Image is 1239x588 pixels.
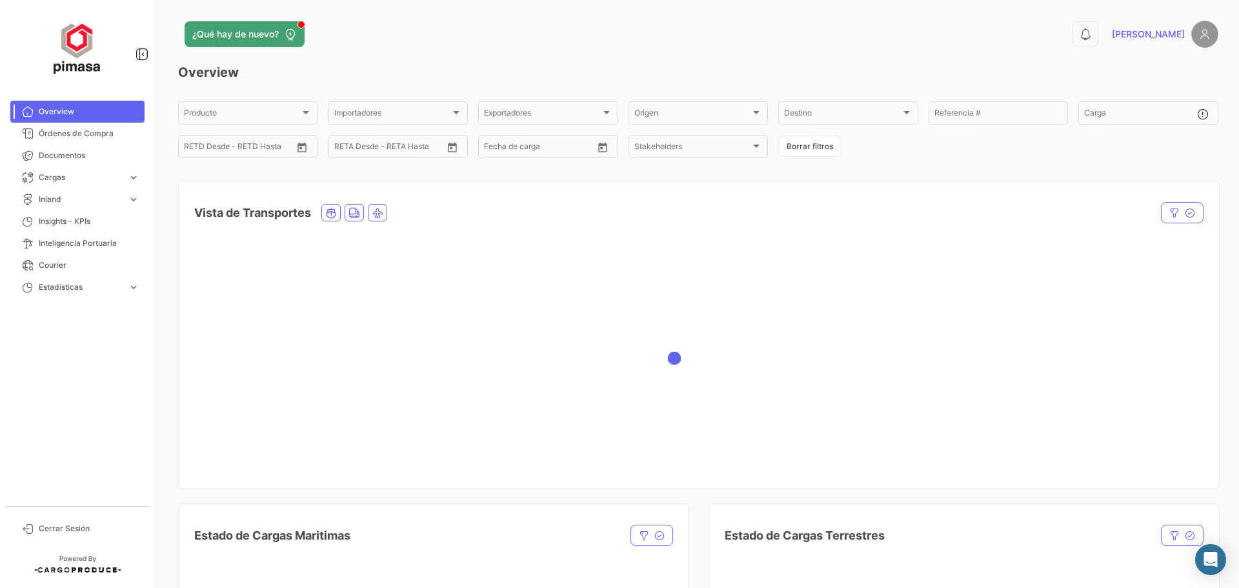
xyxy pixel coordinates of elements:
[634,110,750,119] span: Origen
[322,205,340,221] button: Ocean
[10,232,145,254] a: Inteligencia Portuaria
[10,123,145,145] a: Órdenes de Compra
[778,136,841,157] button: Borrar filtros
[128,194,139,205] span: expand_more
[39,128,139,139] span: Órdenes de Compra
[178,63,1218,81] h3: Overview
[593,137,612,157] button: Open calendar
[784,110,900,119] span: Destino
[10,210,145,232] a: Insights - KPIs
[10,145,145,167] a: Documentos
[725,527,885,545] h4: Estado de Cargas Terrestres
[194,144,246,153] input: Hasta
[1195,544,1226,575] div: Abrir Intercom Messenger
[184,144,185,153] input: Desde
[1191,21,1218,48] img: placeholder-user.png
[39,106,139,117] span: Overview
[484,110,600,119] span: Exportadores
[39,194,123,205] span: Inland
[345,205,363,221] button: Land
[39,238,139,249] span: Inteligencia Portuaria
[334,144,336,153] input: Desde
[484,144,485,153] input: Desde
[1112,28,1185,41] span: [PERSON_NAME]
[443,137,462,157] button: Open calendar
[128,281,139,293] span: expand_more
[185,21,305,47] button: ¿Qué hay de nuevo?
[10,254,145,276] a: Courier
[494,144,546,153] input: Hasta
[345,144,396,153] input: Hasta
[39,281,123,293] span: Estadísticas
[39,259,139,271] span: Courier
[368,205,387,221] button: Air
[184,110,300,119] span: Producto
[39,150,139,161] span: Documentos
[45,15,110,80] img: ff117959-d04a-4809-8d46-49844dc85631.png
[39,216,139,227] span: Insights - KPIs
[192,28,279,41] span: ¿Qué hay de nuevo?
[194,527,350,545] h4: Estado de Cargas Maritimas
[39,523,139,534] span: Cerrar Sesión
[634,144,750,153] span: Stakeholders
[334,110,450,119] span: Importadores
[128,172,139,183] span: expand_more
[39,172,123,183] span: Cargas
[194,204,311,222] h4: Vista de Transportes
[10,101,145,123] a: Overview
[292,137,312,157] button: Open calendar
